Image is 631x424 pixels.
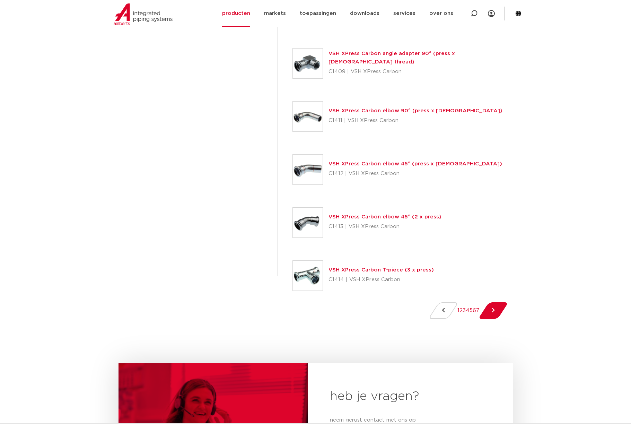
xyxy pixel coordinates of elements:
a: Page 4 [466,308,470,313]
img: thumbnail for VSH XPress Carbon angle adapter 90° (press x female thread) [293,49,323,78]
p: C1411 | VSH XPress Carbon [328,115,502,126]
p: C1414 | VSH XPress Carbon [328,274,434,285]
img: thumbnail for VSH XPress Carbon elbow 45° (press x male) [293,155,323,184]
a: VSH XPress Carbon elbow 90° (press x [DEMOGRAPHIC_DATA]) [328,108,502,113]
h2: heb je vragen? [330,388,491,405]
a: Page 5 [470,308,473,313]
a: Page 2 [459,308,463,313]
p: C1412 | VSH XPress Carbon [328,168,502,179]
a: Page 1 [457,308,459,313]
a: Page 7 [476,308,479,313]
img: thumbnail for VSH XPress Carbon T-piece (3 x press) [293,261,323,291]
a: VSH XPress Carbon T-piece (3 x press) [328,267,434,272]
a: VSH XPress Carbon elbow 45° (press x [DEMOGRAPHIC_DATA]) [328,161,502,166]
p: C1413 | VSH XPress Carbon [328,221,441,232]
img: thumbnail for VSH XPress Carbon elbow 90° (press x male) [293,102,323,131]
img: thumbnail for VSH XPress Carbon elbow 45° (2 x press) [293,208,323,237]
a: VSH XPress Carbon elbow 45° (2 x press) [328,214,441,219]
a: Page 6 [473,308,476,313]
a: VSH XPress Carbon angle adapter 90° (press x [DEMOGRAPHIC_DATA] thread) [328,51,455,64]
p: C1409 | VSH XPress Carbon [328,66,508,77]
a: Page 3 [463,308,466,313]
